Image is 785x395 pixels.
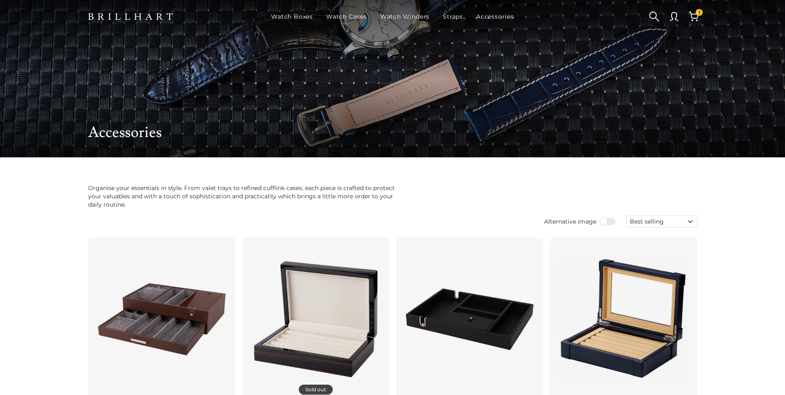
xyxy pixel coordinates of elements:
[600,217,616,226] input: Use setting
[88,124,697,141] h1: Accessories
[268,6,316,27] a: Watch Boxes
[377,6,433,27] a: Watch Winders
[323,6,370,27] a: Watch Cases
[268,6,517,27] nav: Main
[439,6,466,27] a: Straps
[88,184,406,209] p: Organise your essentials in style. From valet trays to refined cufflink cases, each piece is craf...
[473,6,517,27] a: Accessories
[544,217,596,226] span: Alternative image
